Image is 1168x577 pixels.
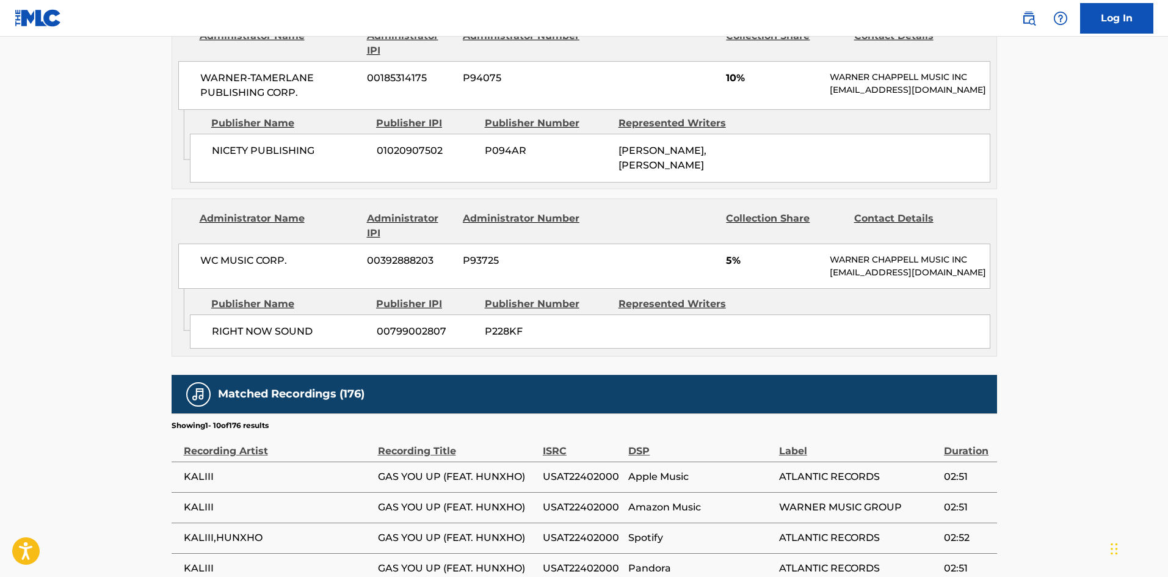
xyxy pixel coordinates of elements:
div: Administrator IPI [367,29,454,58]
div: Administrator Name [200,29,358,58]
img: help [1053,11,1068,26]
span: 01020907502 [377,143,476,158]
span: USAT22402000 [543,531,622,545]
span: P094AR [485,143,609,158]
img: Matched Recordings [191,387,206,402]
div: Publisher IPI [376,297,476,311]
span: 02:51 [944,470,990,484]
span: GAS YOU UP (FEAT. HUNXHO) [378,500,537,515]
div: Administrator Number [463,211,581,241]
div: Publisher Number [485,297,609,311]
span: 00392888203 [367,253,454,268]
span: KALIII [184,470,372,484]
span: KALIII,HUNXHO [184,531,372,545]
div: Represented Writers [618,297,743,311]
div: Administrator Number [463,29,581,58]
h5: Matched Recordings (176) [218,387,365,401]
span: 10% [726,71,821,85]
span: ATLANTIC RECORDS [779,561,938,576]
p: [EMAIL_ADDRESS][DOMAIN_NAME] [830,266,989,279]
p: WARNER CHAPPELL MUSIC INC [830,253,989,266]
span: Pandora [628,561,772,576]
span: ATLANTIC RECORDS [779,531,938,545]
span: P94075 [463,71,581,85]
span: USAT22402000 [543,500,622,515]
img: search [1021,11,1036,26]
span: KALIII [184,500,372,515]
div: DSP [628,431,772,459]
div: Help [1048,6,1073,31]
span: USAT22402000 [543,561,622,576]
div: Publisher Name [211,297,367,311]
div: Duration [944,431,990,459]
a: Log In [1080,3,1153,34]
div: Publisher Number [485,116,609,131]
a: Public Search [1017,6,1041,31]
span: KALIII [184,561,372,576]
span: Spotify [628,531,772,545]
span: WARNER MUSIC GROUP [779,500,938,515]
div: Recording Artist [184,431,372,459]
span: Apple Music [628,470,772,484]
p: Showing 1 - 10 of 176 results [172,420,269,431]
span: P93725 [463,253,581,268]
span: GAS YOU UP (FEAT. HUNXHO) [378,470,537,484]
span: Amazon Music [628,500,772,515]
iframe: Chat Widget [1107,518,1168,577]
span: NICETY PUBLISHING [212,143,368,158]
span: 02:52 [944,531,990,545]
span: WARNER-TAMERLANE PUBLISHING CORP. [200,71,358,100]
img: MLC Logo [15,9,62,27]
div: Collection Share [726,211,844,241]
span: RIGHT NOW SOUND [212,324,368,339]
div: Represented Writers [618,116,743,131]
span: GAS YOU UP (FEAT. HUNXHO) [378,531,537,545]
div: Contact Details [854,29,973,58]
span: ATLANTIC RECORDS [779,470,938,484]
div: Administrator Name [200,211,358,241]
div: Drag [1111,531,1118,567]
span: GAS YOU UP (FEAT. HUNXHO) [378,561,537,576]
span: 5% [726,253,821,268]
p: WARNER CHAPPELL MUSIC INC [830,71,989,84]
span: 00185314175 [367,71,454,85]
div: Contact Details [854,211,973,241]
div: Publisher IPI [376,116,476,131]
span: 00799002807 [377,324,476,339]
div: Label [779,431,938,459]
span: 02:51 [944,561,990,576]
div: Administrator IPI [367,211,454,241]
div: ISRC [543,431,622,459]
div: Recording Title [378,431,537,459]
span: WC MUSIC CORP. [200,253,358,268]
span: P228KF [485,324,609,339]
span: USAT22402000 [543,470,622,484]
span: 02:51 [944,500,990,515]
div: Collection Share [726,29,844,58]
p: [EMAIL_ADDRESS][DOMAIN_NAME] [830,84,989,96]
div: Publisher Name [211,116,367,131]
span: [PERSON_NAME], [PERSON_NAME] [618,145,706,171]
